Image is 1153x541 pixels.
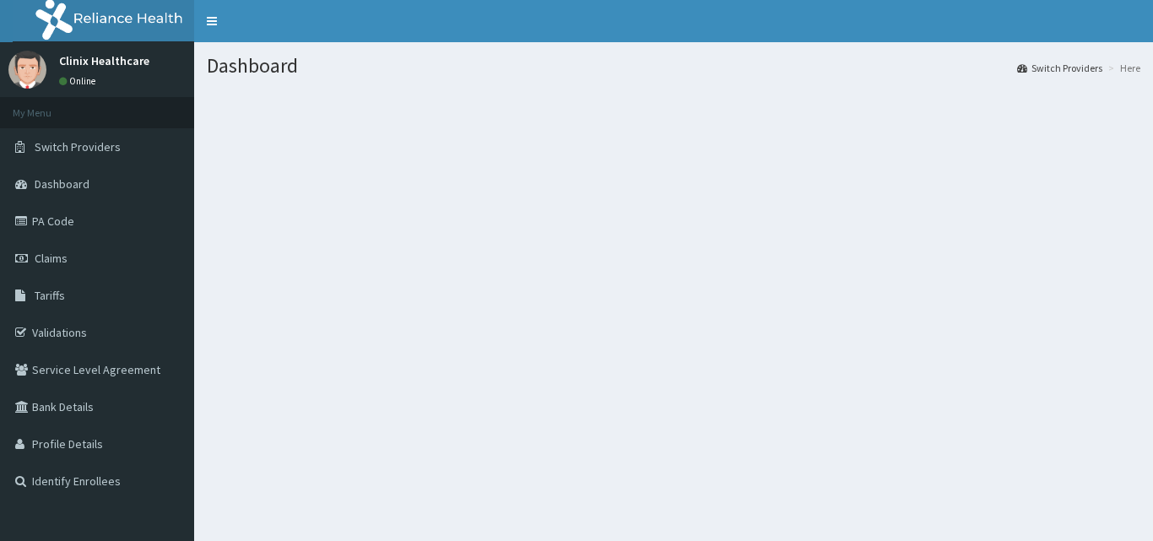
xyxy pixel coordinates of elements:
[1017,61,1102,75] a: Switch Providers
[35,288,65,303] span: Tariffs
[8,51,46,89] img: User Image
[207,55,1140,77] h1: Dashboard
[35,139,121,154] span: Switch Providers
[59,55,149,67] p: Clinix Healthcare
[59,75,100,87] a: Online
[1104,61,1140,75] li: Here
[35,176,89,192] span: Dashboard
[35,251,68,266] span: Claims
